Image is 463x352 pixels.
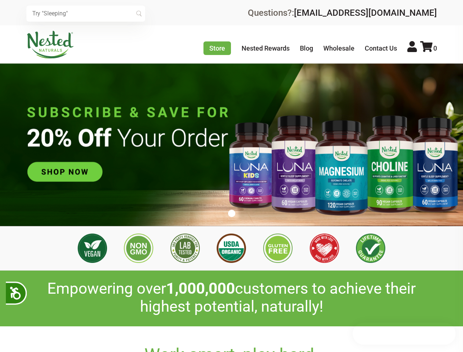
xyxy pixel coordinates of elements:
div: Questions?: [248,8,437,17]
span: 0 [433,44,437,52]
a: Nested Rewards [242,44,290,52]
img: Vegan [78,234,107,263]
input: Try "Sleeping" [26,5,145,22]
a: [EMAIL_ADDRESS][DOMAIN_NAME] [294,8,437,18]
span: 1,000,000 [166,279,235,297]
a: Blog [300,44,313,52]
img: Made with Love [310,234,339,263]
iframe: Button to open loyalty program pop-up [353,323,456,345]
a: Wholesale [323,44,354,52]
img: USDA Organic [217,234,246,263]
img: 3rd Party Lab Tested [170,234,200,263]
a: 0 [420,44,437,52]
a: Contact Us [365,44,397,52]
img: Nested Naturals [26,31,74,59]
img: Lifetime Guarantee [356,234,385,263]
a: Store [203,41,231,55]
button: 1 of 1 [228,210,235,217]
img: Gluten Free [263,234,293,263]
h2: Empowering over customers to achieve their highest potential, naturally! [26,280,437,315]
img: Non GMO [124,234,153,263]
